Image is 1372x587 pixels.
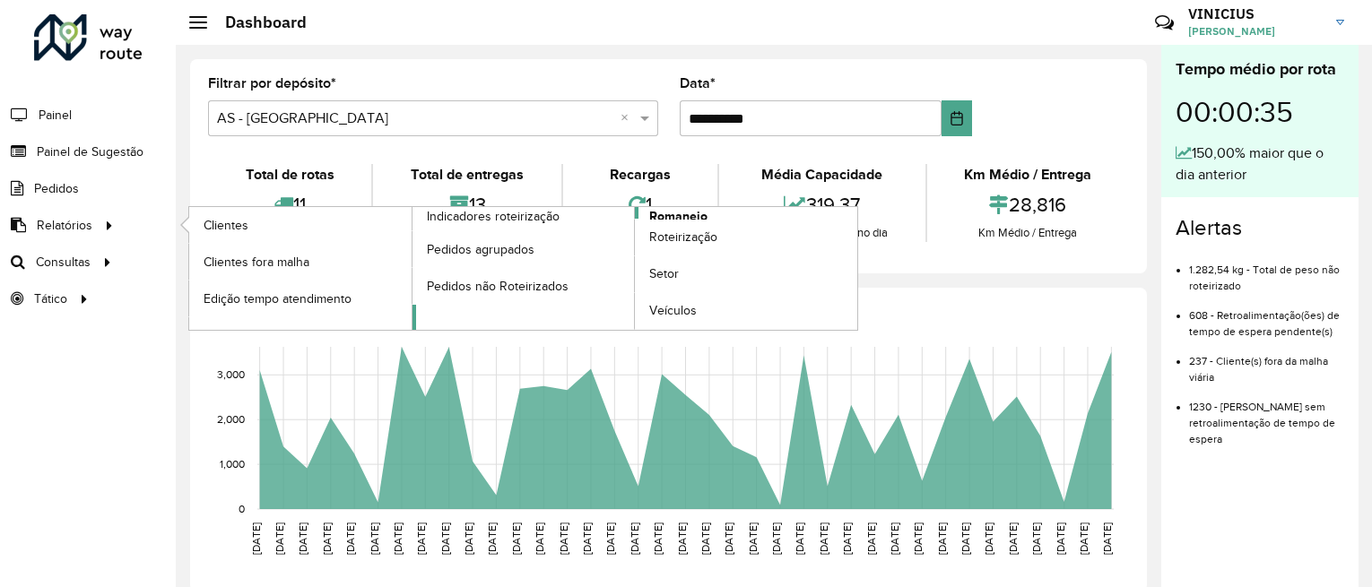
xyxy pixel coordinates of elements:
label: Filtrar por depósito [208,73,336,94]
text: [DATE] [604,522,616,555]
a: Setor [635,256,857,292]
span: Pedidos não Roteirizados [427,277,569,296]
span: Veículos [649,301,697,320]
text: [DATE] [534,522,545,555]
text: [DATE] [439,522,451,555]
text: [DATE] [1055,522,1066,555]
text: [DATE] [747,522,759,555]
span: Edição tempo atendimento [204,289,352,308]
a: Pedidos não Roteirizados [412,268,635,304]
text: [DATE] [936,522,948,555]
text: 0 [239,503,245,514]
div: 13 [378,186,556,224]
text: [DATE] [652,522,664,555]
span: Clientes fora malha [204,253,309,272]
text: [DATE] [415,522,427,555]
text: [DATE] [865,522,877,555]
text: [DATE] [841,522,853,555]
span: Tático [34,289,67,308]
li: 237 - Cliente(s) fora da malha viária [1189,340,1344,385]
text: [DATE] [676,522,688,555]
text: 1,000 [220,458,245,470]
span: Pedidos agrupados [427,240,534,259]
text: [DATE] [723,522,734,555]
text: [DATE] [818,522,829,555]
a: Clientes [189,207,412,243]
span: Clientes [204,216,248,235]
a: Edição tempo atendimento [189,281,412,316]
div: Média Capacidade [724,164,920,186]
span: Painel [39,106,72,125]
text: [DATE] [510,522,522,555]
li: 608 - Retroalimentação(ões) de tempo de espera pendente(s) [1189,294,1344,340]
text: [DATE] [581,522,593,555]
div: 11 [213,186,367,224]
div: 319,37 [724,186,920,224]
h2: Dashboard [207,13,307,32]
div: 00:00:35 [1176,82,1344,142]
label: Data [680,73,716,94]
span: Indicadores roteirização [427,207,560,226]
a: Clientes fora malha [189,244,412,280]
div: 1 [568,186,713,224]
div: Total de entregas [378,164,556,186]
text: [DATE] [1101,522,1113,555]
text: [DATE] [321,522,333,555]
text: [DATE] [250,522,262,555]
a: Roteirização [635,220,857,255]
text: [DATE] [558,522,569,555]
div: 28,816 [932,186,1125,224]
h4: Alertas [1176,215,1344,241]
text: [DATE] [912,522,924,555]
div: Km Médio / Entrega [932,164,1125,186]
text: [DATE] [297,522,308,555]
text: [DATE] [486,522,498,555]
text: [DATE] [369,522,380,555]
button: Choose Date [942,100,972,136]
a: Indicadores roteirização [189,207,635,330]
div: Tempo médio por rota [1176,57,1344,82]
span: Roteirização [649,228,717,246]
text: [DATE] [1030,522,1042,555]
text: [DATE] [1007,522,1019,555]
span: Consultas [36,253,91,272]
h3: VINICIUS [1188,5,1323,22]
li: 1230 - [PERSON_NAME] sem retroalimentação de tempo de espera [1189,385,1344,447]
div: Km Médio / Entrega [932,224,1125,242]
text: [DATE] [794,522,805,555]
div: Recargas [568,164,713,186]
text: 2,000 [217,413,245,425]
a: Pedidos agrupados [412,231,635,267]
span: Pedidos [34,179,79,198]
text: [DATE] [960,522,971,555]
a: Contato Rápido [1145,4,1184,42]
div: 150,00% maior que o dia anterior [1176,142,1344,186]
span: Clear all [621,108,636,129]
span: Setor [649,264,679,283]
text: [DATE] [889,522,900,555]
div: Total de rotas [213,164,367,186]
text: [DATE] [1078,522,1090,555]
text: [DATE] [770,522,782,555]
text: [DATE] [274,522,285,555]
text: [DATE] [699,522,711,555]
span: Relatórios [37,216,92,235]
text: 3,000 [217,368,245,380]
li: 1.282,54 kg - Total de peso não roteirizado [1189,248,1344,294]
text: [DATE] [629,522,640,555]
text: [DATE] [392,522,404,555]
text: [DATE] [463,522,474,555]
a: Romaneio [412,207,858,330]
text: [DATE] [983,522,994,555]
span: Romaneio [649,207,708,226]
span: [PERSON_NAME] [1188,23,1323,39]
a: Veículos [635,293,857,329]
span: Painel de Sugestão [37,142,143,161]
text: [DATE] [344,522,356,555]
